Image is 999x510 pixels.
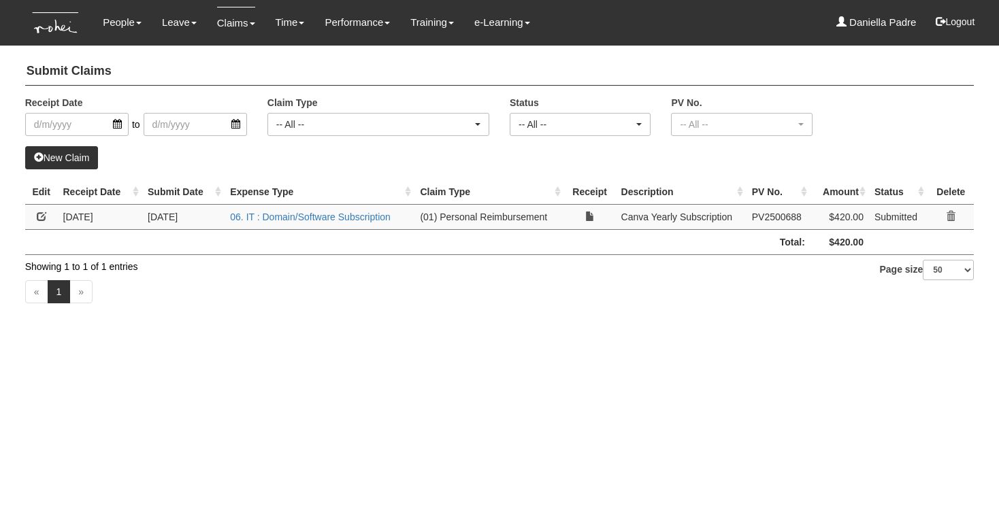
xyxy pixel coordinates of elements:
input: d/m/yyyy [25,113,129,136]
a: Claims [217,7,255,39]
a: 1 [48,280,71,303]
a: Training [410,7,454,38]
td: Canva Yearly Subscription [616,204,747,229]
a: New Claim [25,146,99,169]
label: Claim Type [267,96,318,109]
th: PV No. : activate to sort column ascending [747,180,810,205]
td: $420.00 [810,204,869,229]
div: -- All -- [680,118,795,131]
a: People [103,7,142,38]
a: e-Learning [474,7,530,38]
div: -- All -- [519,118,634,131]
td: Submitted [869,204,928,229]
th: Receipt Date : activate to sort column ascending [58,180,143,205]
label: Status [510,96,539,109]
th: Receipt [564,180,616,205]
div: -- All -- [276,118,472,131]
button: -- All -- [510,113,651,136]
td: [DATE] [142,204,225,229]
td: [DATE] [58,204,143,229]
th: Delete [928,180,974,205]
button: -- All -- [267,113,489,136]
h4: Submit Claims [25,58,975,86]
input: d/m/yyyy [144,113,247,136]
b: Total: [780,237,805,248]
a: Performance [325,7,390,38]
td: PV2500688 [747,204,810,229]
th: Amount : activate to sort column ascending [810,180,869,205]
td: (01) Personal Reimbursement [414,204,563,229]
a: « [25,280,48,303]
th: Submit Date : activate to sort column ascending [142,180,225,205]
a: Leave [162,7,197,38]
th: Claim Type : activate to sort column ascending [414,180,563,205]
span: to [129,113,144,136]
th: Edit [25,180,58,205]
b: $420.00 [829,237,864,248]
th: Expense Type : activate to sort column ascending [225,180,414,205]
a: Daniella Padre [836,7,917,38]
th: Description : activate to sort column ascending [616,180,747,205]
button: -- All -- [671,113,812,136]
label: PV No. [671,96,702,109]
button: Logout [926,5,984,38]
a: Time [276,7,305,38]
a: 06. IT : Domain/Software Subscription [230,211,391,222]
th: Status : activate to sort column ascending [869,180,928,205]
label: Page size [879,260,974,280]
label: Receipt Date [25,96,83,109]
a: » [69,280,93,303]
select: Page size [923,260,974,280]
